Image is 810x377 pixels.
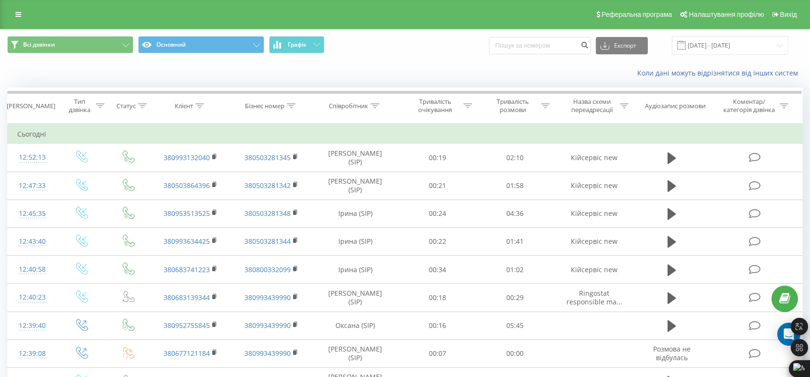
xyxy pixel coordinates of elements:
a: 380503281348 [244,209,291,218]
a: 380683741223 [164,265,210,274]
span: Ringostat responsible ma... [566,289,622,306]
td: 00:34 [399,256,476,284]
div: Open Intercom Messenger [777,323,800,346]
a: 380503281342 [244,181,291,190]
td: 01:02 [476,256,554,284]
a: Коли дані можуть відрізнятися вiд інших систем [637,68,803,77]
span: Вихід [780,11,797,18]
div: Аудіозапис розмови [645,102,706,110]
td: Ірина (SIP) [312,256,399,284]
input: Пошук за номером [489,37,591,54]
td: 01:41 [476,227,554,255]
td: [PERSON_NAME] (SIP) [312,339,399,367]
span: Налаштування профілю [689,11,764,18]
td: 00:16 [399,312,476,339]
div: Клієнт [175,102,193,110]
td: [PERSON_NAME] (SIP) [312,144,399,172]
a: 380993439990 [244,349,291,358]
div: 12:45:35 [17,204,48,223]
td: [PERSON_NAME] (SIP) [312,284,399,312]
a: 380993634425 [164,237,210,246]
div: Тривалість очікування [410,98,461,114]
td: Кійсервіс new [554,172,635,200]
td: Кійсервіс new [554,200,635,227]
a: 380503281345 [244,153,291,162]
td: 05:45 [476,312,554,339]
a: 380503864396 [164,181,210,190]
td: Кійсервіс new [554,144,635,172]
span: Реферальна програма [602,11,672,18]
a: 380993132040 [164,153,210,162]
a: 380952755845 [164,321,210,330]
div: 12:40:23 [17,288,48,307]
td: [PERSON_NAME] (SIP) [312,172,399,200]
span: Графік [288,41,307,48]
td: 01:58 [476,172,554,200]
td: 00:07 [399,339,476,367]
div: 12:39:08 [17,344,48,363]
div: 12:47:33 [17,176,48,195]
td: Ірина (SIP) [312,227,399,255]
div: Бізнес номер [245,102,284,110]
a: 380800332099 [244,265,291,274]
td: 00:00 [476,339,554,367]
div: 12:43:40 [17,232,48,251]
button: Експорт [596,37,648,54]
td: Сьогодні [8,125,803,144]
td: 00:24 [399,200,476,227]
td: 00:29 [476,284,554,312]
div: Тип дзвінка [66,98,93,114]
div: [PERSON_NAME] [7,102,55,110]
td: 00:21 [399,172,476,200]
div: Коментар/категорія дзвінка [721,98,777,114]
td: 00:18 [399,284,476,312]
div: Тривалість розмови [487,98,539,114]
a: 380677121184 [164,349,210,358]
td: 02:10 [476,144,554,172]
td: 04:36 [476,200,554,227]
a: 380953513525 [164,209,210,218]
button: Всі дзвінки [7,36,133,53]
div: Статус [116,102,136,110]
div: Співробітник [329,102,368,110]
div: Назва схеми переадресації [566,98,617,114]
a: 380993439990 [244,293,291,302]
td: Кійсервіс new [554,227,635,255]
div: 12:39:40 [17,316,48,335]
div: 12:40:58 [17,260,48,279]
span: Розмова не відбулась [653,344,691,362]
td: Кійсервіс new [554,256,635,284]
button: Основний [138,36,264,53]
a: 380993439990 [244,321,291,330]
button: Графік [269,36,324,53]
a: 380683139344 [164,293,210,302]
td: Оксана (SIP) [312,312,399,339]
div: 12:52:13 [17,148,48,167]
td: Ірина (SIP) [312,200,399,227]
a: 380503281344 [244,237,291,246]
td: 00:22 [399,227,476,255]
span: Всі дзвінки [23,41,55,49]
td: 00:19 [399,144,476,172]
